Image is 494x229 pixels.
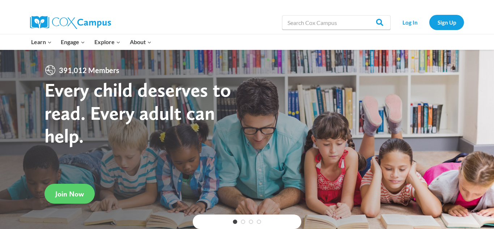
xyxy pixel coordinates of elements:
[233,220,237,224] a: 1
[44,78,231,147] strong: Every child deserves to read. Every adult can help.
[429,15,464,30] a: Sign Up
[394,15,426,30] a: Log In
[249,220,253,224] a: 3
[56,64,122,76] span: 391,012 Members
[44,184,95,204] a: Join Now
[282,15,391,30] input: Search Cox Campus
[94,37,120,47] span: Explore
[31,37,52,47] span: Learn
[61,37,85,47] span: Engage
[30,16,111,29] img: Cox Campus
[394,15,464,30] nav: Secondary Navigation
[55,190,84,198] span: Join Now
[241,220,245,224] a: 2
[26,34,156,50] nav: Primary Navigation
[257,220,261,224] a: 4
[130,37,152,47] span: About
